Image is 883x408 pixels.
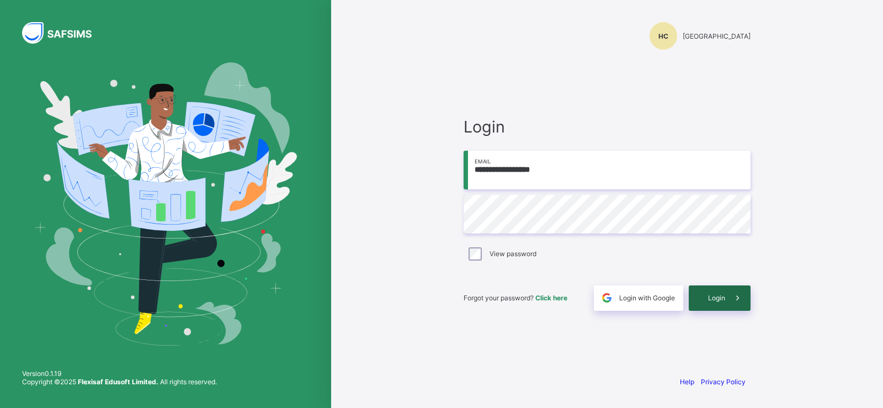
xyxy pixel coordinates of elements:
[22,369,217,378] span: Version 0.1.19
[708,294,725,302] span: Login
[78,378,158,386] strong: Flexisaf Edusoft Limited.
[600,292,613,304] img: google.396cfc9801f0270233282035f929180a.svg
[680,378,694,386] a: Help
[22,22,105,44] img: SAFSIMS Logo
[34,62,297,345] img: Hero Image
[701,378,746,386] a: Privacy Policy
[490,250,536,258] label: View password
[658,32,668,40] span: HC
[22,378,217,386] span: Copyright © 2025 All rights reserved.
[535,294,567,302] a: Click here
[619,294,675,302] span: Login with Google
[464,117,751,136] span: Login
[464,294,567,302] span: Forgot your password?
[683,32,751,40] span: [GEOGRAPHIC_DATA]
